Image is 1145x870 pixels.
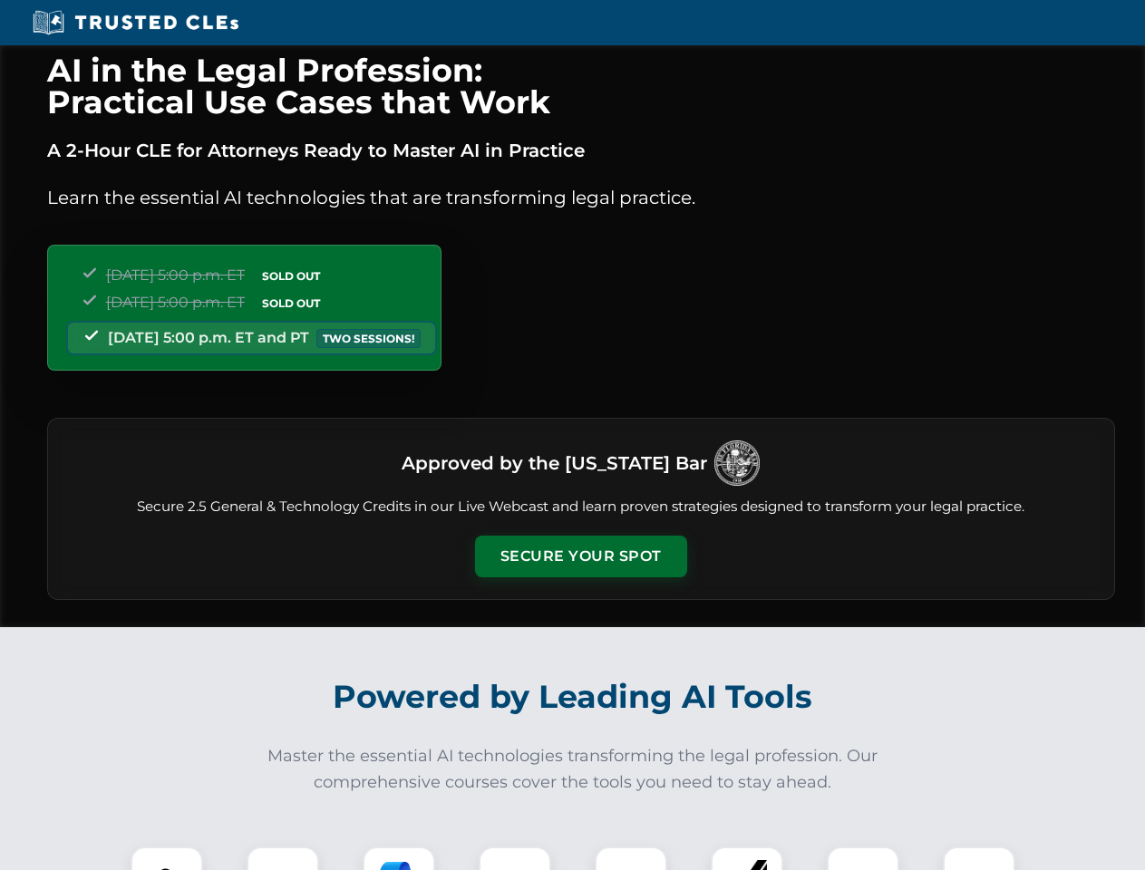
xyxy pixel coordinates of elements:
span: [DATE] 5:00 p.m. ET [106,266,245,284]
h1: AI in the Legal Profession: Practical Use Cases that Work [47,54,1115,118]
p: A 2-Hour CLE for Attorneys Ready to Master AI in Practice [47,136,1115,165]
span: [DATE] 5:00 p.m. ET [106,294,245,311]
img: Logo [714,440,760,486]
h2: Powered by Leading AI Tools [71,665,1075,729]
h3: Approved by the [US_STATE] Bar [402,447,707,479]
p: Secure 2.5 General & Technology Credits in our Live Webcast and learn proven strategies designed ... [70,497,1092,517]
p: Master the essential AI technologies transforming the legal profession. Our comprehensive courses... [256,743,890,796]
p: Learn the essential AI technologies that are transforming legal practice. [47,183,1115,212]
span: SOLD OUT [256,294,326,313]
span: SOLD OUT [256,266,326,285]
button: Secure Your Spot [475,536,687,577]
img: Trusted CLEs [27,9,244,36]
